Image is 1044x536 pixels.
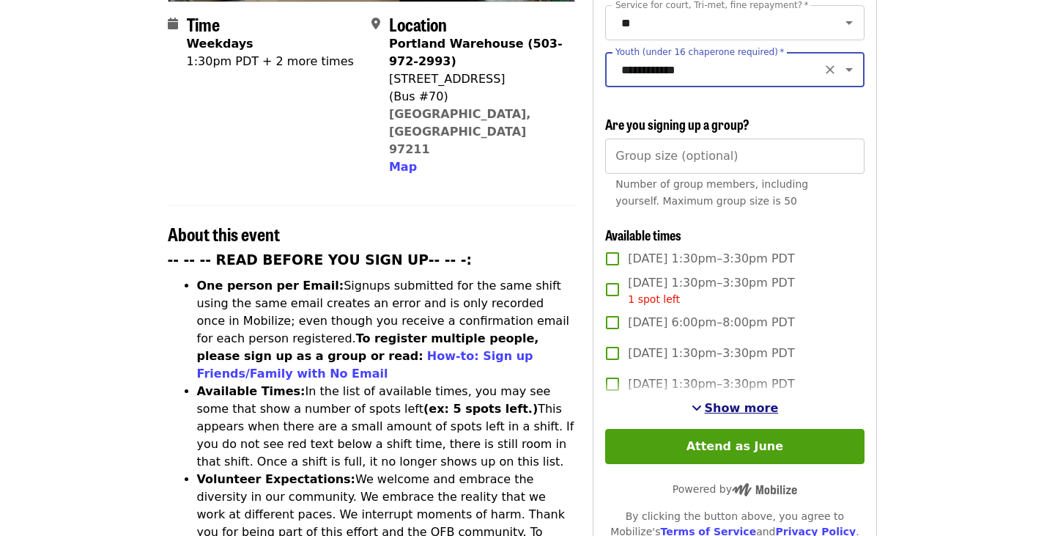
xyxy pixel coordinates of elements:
span: [DATE] 1:30pm–3:30pm PDT [628,345,794,362]
span: Show more [705,401,779,415]
strong: One person per Email: [197,279,344,293]
div: 1:30pm PDT + 2 more times [187,53,354,70]
span: Location [389,11,447,37]
div: [STREET_ADDRESS] [389,70,563,88]
button: Attend as June [605,429,864,464]
div: (Bus #70) [389,88,563,106]
button: Clear [820,59,840,80]
li: Signups submitted for the same shift using the same email creates an error and is only recorded o... [197,277,576,383]
label: Service for court, Tri-met, fine repayment? [615,1,809,10]
span: About this event [168,221,280,246]
strong: To register multiple people, please sign up as a group or read: [197,331,539,363]
i: calendar icon [168,17,178,31]
i: map-marker-alt icon [371,17,380,31]
img: Powered by Mobilize [732,483,797,496]
span: Map [389,160,417,174]
span: 1 spot left [628,293,680,305]
button: Open [839,12,859,33]
a: [GEOGRAPHIC_DATA], [GEOGRAPHIC_DATA] 97211 [389,107,531,156]
span: Available times [605,225,681,244]
button: Map [389,158,417,176]
span: Number of group members, including yourself. Maximum group size is 50 [615,178,808,207]
span: [DATE] 6:00pm–8:00pm PDT [628,314,794,331]
strong: -- -- -- READ BEFORE YOU SIGN UP-- -- -: [168,252,473,268]
strong: Volunteer Expectations: [197,472,356,486]
span: [DATE] 1:30pm–3:30pm PDT [628,274,794,307]
strong: (ex: 5 spots left.) [423,402,538,416]
span: Powered by [673,483,797,495]
span: Time [187,11,220,37]
button: Open [839,59,859,80]
input: [object Object] [605,139,864,174]
span: [DATE] 1:30pm–3:30pm PDT [628,250,794,268]
strong: Available Times: [197,384,306,398]
label: Youth (under 16 chaperone required) [615,48,784,56]
span: Are you signing up a group? [605,114,749,133]
a: How-to: Sign up Friends/Family with No Email [197,349,533,381]
strong: Weekdays [187,37,253,51]
button: See more timeslots [692,400,779,417]
span: [DATE] 1:30pm–3:30pm PDT [628,375,794,393]
li: In the list of available times, you may see some that show a number of spots left This appears wh... [197,383,576,471]
strong: Portland Warehouse (503-972-2993) [389,37,563,68]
